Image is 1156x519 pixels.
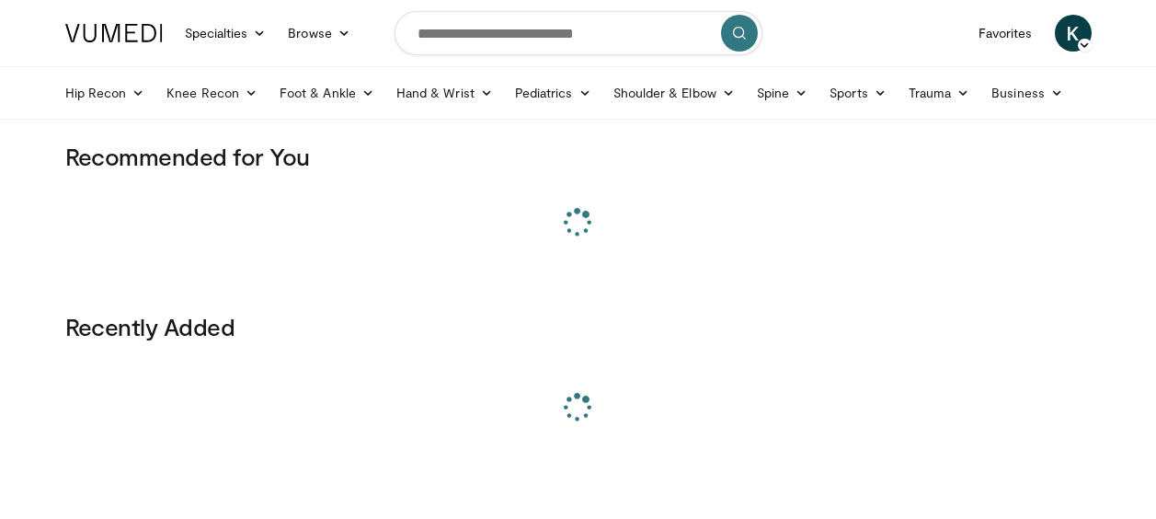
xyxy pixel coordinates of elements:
a: Browse [277,15,361,52]
a: Trauma [898,75,981,111]
a: Business [980,75,1074,111]
input: Search topics, interventions [395,11,762,55]
a: Shoulder & Elbow [602,75,746,111]
a: Hip Recon [54,75,156,111]
h3: Recently Added [65,312,1092,341]
a: Favorites [967,15,1044,52]
a: Foot & Ankle [269,75,385,111]
a: Specialties [174,15,278,52]
a: Sports [818,75,898,111]
img: VuMedi Logo [65,24,163,42]
a: Pediatrics [504,75,602,111]
a: Hand & Wrist [385,75,504,111]
h3: Recommended for You [65,142,1092,171]
a: Spine [746,75,818,111]
a: Knee Recon [155,75,269,111]
a: K [1055,15,1092,52]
